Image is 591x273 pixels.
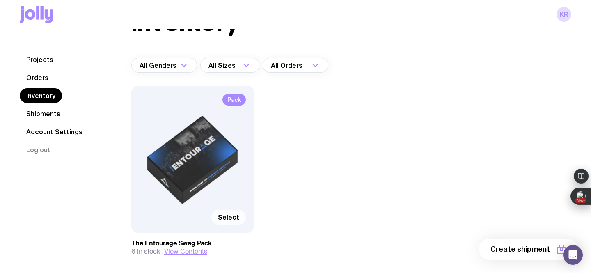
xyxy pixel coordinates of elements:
[557,7,571,22] a: KR
[20,70,55,85] a: Orders
[208,58,237,73] span: All Sizes
[20,88,62,103] a: Inventory
[490,244,550,254] span: Create shipment
[222,94,246,106] span: Pack
[237,58,241,73] input: Search for option
[131,239,254,248] h3: The Entourage Swag Pack
[131,248,160,256] span: 6 in stock
[131,58,197,73] div: Search for option
[304,58,309,73] input: Search for option
[20,52,60,67] a: Projects
[200,58,259,73] div: Search for option
[479,239,578,260] button: Create shipment
[218,213,239,221] span: Select
[271,58,304,73] span: All Orders
[563,245,583,265] div: Open Intercom Messenger
[263,58,328,73] div: Search for option
[20,124,89,139] a: Account Settings
[140,58,178,73] span: All Genders
[131,9,239,35] h1: Inventory
[20,142,57,157] button: Log out
[20,106,67,121] a: Shipments
[164,248,207,256] button: View Contents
